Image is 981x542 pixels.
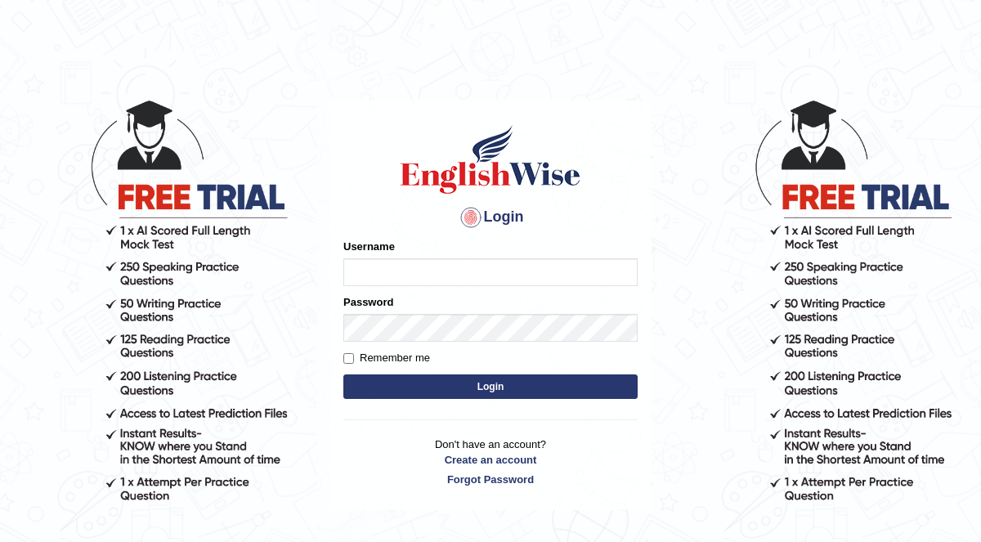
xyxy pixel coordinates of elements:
label: Username [343,239,395,254]
img: Logo of English Wise sign in for intelligent practice with AI [397,123,584,196]
p: Don't have an account? [343,437,638,487]
a: Create an account [343,452,638,468]
button: Login [343,374,638,399]
label: Remember me [343,350,430,366]
label: Password [343,294,393,310]
h4: Login [343,204,638,231]
a: Forgot Password [343,472,638,487]
input: Remember me [343,353,354,364]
